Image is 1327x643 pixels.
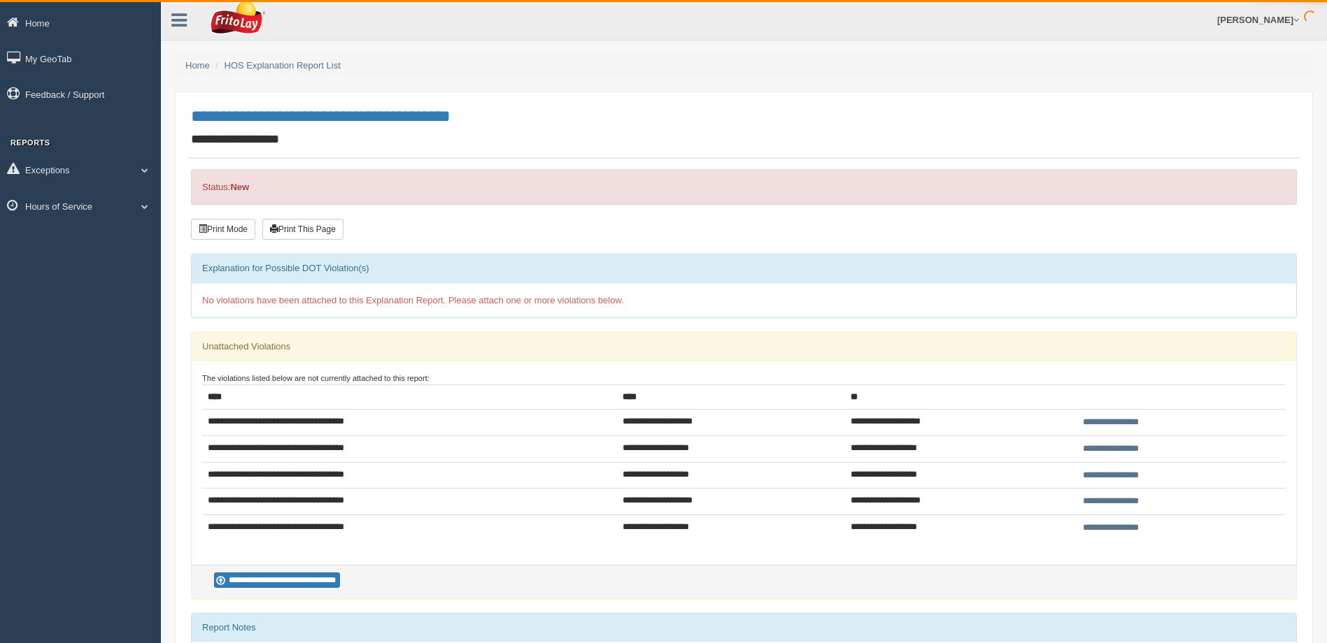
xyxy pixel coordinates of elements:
button: Print Mode [191,219,255,240]
button: Print This Page [262,219,343,240]
div: Report Notes [192,614,1296,642]
small: The violations listed below are not currently attached to this report: [202,374,430,382]
div: Explanation for Possible DOT Violation(s) [192,254,1296,282]
a: HOS Explanation Report List [225,60,341,71]
span: No violations have been attached to this Explanation Report. Please attach one or more violations... [202,295,624,305]
div: Unattached Violations [192,333,1296,361]
div: Status: [191,169,1297,205]
strong: New [230,182,249,192]
a: Home [185,60,210,71]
